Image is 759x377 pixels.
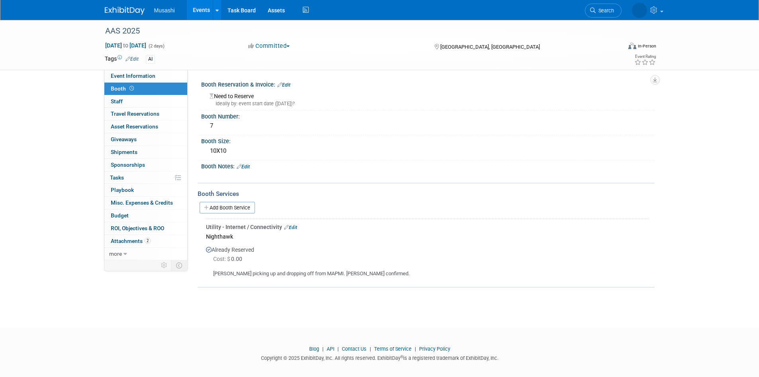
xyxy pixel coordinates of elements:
[201,135,655,145] div: Booth Size:
[104,159,187,171] a: Sponsorships
[105,42,147,49] span: [DATE] [DATE]
[111,238,151,244] span: Attachments
[111,212,129,219] span: Budget
[419,346,450,352] a: Privacy Policy
[111,111,159,117] span: Travel Reservations
[413,346,418,352] span: |
[157,260,171,270] td: Personalize Event Tab Strip
[104,133,187,146] a: Giveaways
[104,222,187,235] a: ROI, Objectives & ROO
[145,238,151,244] span: 2
[210,100,649,107] div: Ideally by: event start date ([DATE])?
[104,83,187,95] a: Booth
[237,164,250,170] a: Edit
[632,3,647,18] img: Chris Morley
[327,346,334,352] a: API
[207,120,649,132] div: 7
[206,242,649,278] div: Already Reserved
[596,8,614,14] span: Search
[628,43,636,49] img: Format-Inperson.png
[111,73,155,79] span: Event Information
[207,145,649,157] div: 10X10
[104,248,187,260] a: more
[104,120,187,133] a: Asset Reservations
[277,82,290,88] a: Edit
[374,346,412,352] a: Terms of Service
[335,346,341,352] span: |
[198,189,655,198] div: Booth Services
[284,225,297,230] a: Edit
[342,346,367,352] a: Contact Us
[206,231,649,242] div: Nighthawk
[154,7,175,14] span: Musashi
[148,43,165,49] span: (2 days)
[111,187,134,193] span: Playbook
[440,44,540,50] span: [GEOGRAPHIC_DATA], [GEOGRAPHIC_DATA]
[206,223,649,231] div: Utility - Internet / Connectivity
[171,260,187,270] td: Toggle Event Tabs
[585,4,622,18] a: Search
[104,108,187,120] a: Travel Reservations
[122,42,129,49] span: to
[206,264,649,278] div: [PERSON_NAME] picking up and dropping off from MAPMI. [PERSON_NAME] confirmed.
[104,209,187,222] a: Budget
[111,123,158,130] span: Asset Reservations
[400,355,403,359] sup: ®
[110,174,124,181] span: Tasks
[104,95,187,108] a: Staff
[213,256,245,262] span: 0.00
[111,136,137,142] span: Giveaways
[111,149,137,155] span: Shipments
[201,79,655,89] div: Booth Reservation & Invoice:
[575,41,657,53] div: Event Format
[104,197,187,209] a: Misc. Expenses & Credits
[128,85,135,91] span: Booth not reserved yet
[111,199,173,206] span: Misc. Expenses & Credits
[320,346,326,352] span: |
[245,42,293,50] button: Committed
[200,202,255,213] a: Add Booth Service
[126,56,139,62] a: Edit
[105,55,139,64] td: Tags
[309,346,319,352] a: Blog
[105,7,145,15] img: ExhibitDay
[111,225,164,231] span: ROI, Objectives & ROO
[104,146,187,158] a: Shipments
[102,24,610,38] div: AAS 2025
[201,160,655,171] div: Booth Notes:
[368,346,373,352] span: |
[213,256,231,262] span: Cost: $
[104,184,187,196] a: Playbook
[104,235,187,247] a: Attachments2
[111,85,135,92] span: Booth
[111,162,145,168] span: Sponsorships
[111,98,123,105] span: Staff
[146,55,155,63] div: AI
[207,90,649,107] div: Need to Reserve
[104,70,187,82] a: Event Information
[109,251,122,257] span: more
[637,43,656,49] div: In-Person
[104,172,187,184] a: Tasks
[201,111,655,120] div: Booth Number:
[634,55,656,59] div: Event Rating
